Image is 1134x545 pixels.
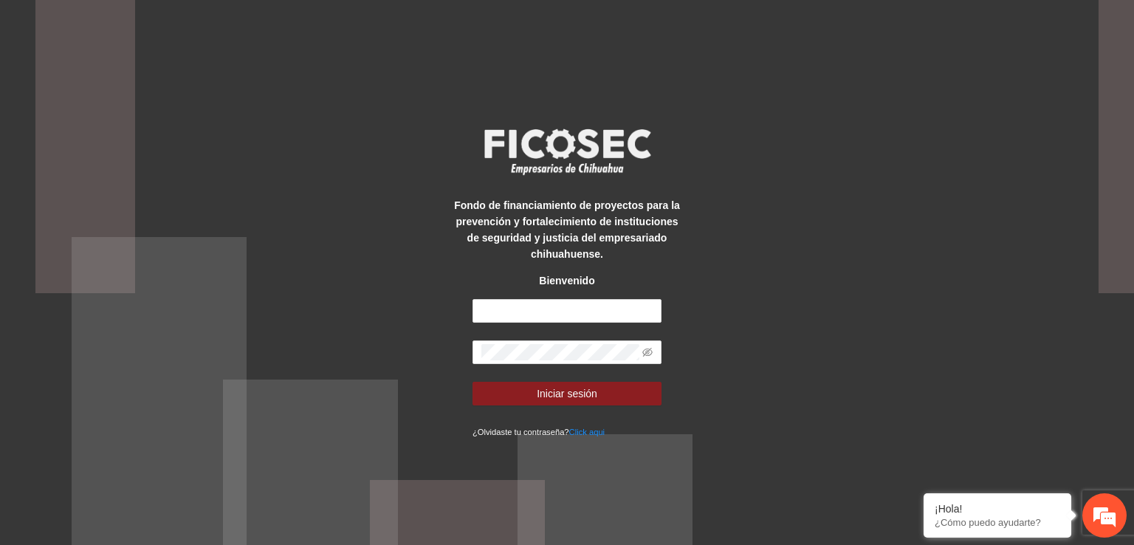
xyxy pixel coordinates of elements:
span: eye-invisible [642,347,653,357]
img: logo [475,124,659,179]
button: Iniciar sesión [472,382,661,405]
strong: Fondo de financiamiento de proyectos para la prevención y fortalecimiento de instituciones de seg... [454,199,680,260]
p: ¿Cómo puedo ayudarte? [935,517,1060,528]
div: ¡Hola! [935,503,1060,515]
strong: Bienvenido [539,275,594,287]
small: ¿Olvidaste tu contraseña? [472,428,605,436]
span: Iniciar sesión [537,385,597,402]
a: Click aqui [569,428,605,436]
